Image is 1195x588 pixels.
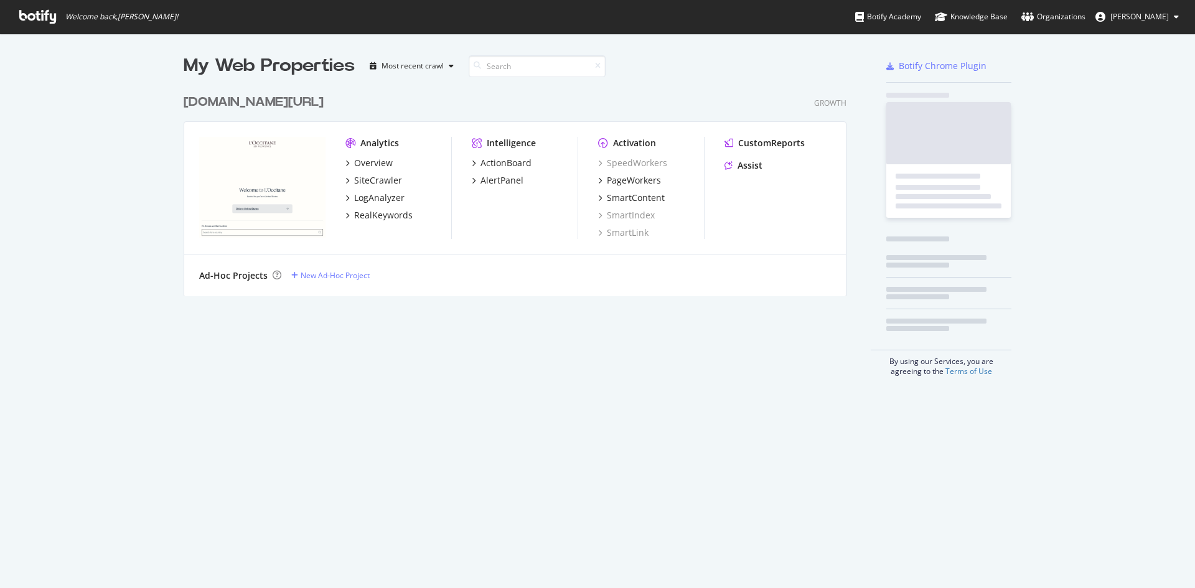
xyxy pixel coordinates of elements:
a: Assist [724,159,762,172]
a: RealKeywords [345,209,413,222]
div: SmartContent [607,192,665,204]
a: SmartContent [598,192,665,204]
span: Welcome back, [PERSON_NAME] ! [65,12,178,22]
div: Assist [738,159,762,172]
div: By using our Services, you are agreeing to the [871,350,1011,376]
a: SmartLink [598,226,649,239]
div: New Ad-Hoc Project [301,270,370,281]
div: AlertPanel [480,174,523,187]
a: SpeedWorkers [598,157,667,169]
div: Growth [814,98,846,108]
button: [PERSON_NAME] [1085,7,1189,27]
a: CustomReports [724,137,805,149]
div: Intelligence [487,137,536,149]
div: Overview [354,157,393,169]
a: SiteCrawler [345,174,402,187]
div: ActionBoard [480,157,532,169]
img: loccitane.com/en-us/ [199,137,326,238]
div: SiteCrawler [354,174,402,187]
div: PageWorkers [607,174,661,187]
div: Activation [613,137,656,149]
div: grid [184,78,856,296]
div: CustomReports [738,137,805,149]
a: SmartIndex [598,209,655,222]
div: LogAnalyzer [354,192,405,204]
input: Search [469,55,606,77]
a: AlertPanel [472,174,523,187]
a: Overview [345,157,393,169]
div: Knowledge Base [935,11,1008,23]
div: Organizations [1021,11,1085,23]
a: Botify Chrome Plugin [886,60,986,72]
div: [DOMAIN_NAME][URL] [184,93,324,111]
div: Most recent crawl [382,62,444,70]
a: New Ad-Hoc Project [291,270,370,281]
a: LogAnalyzer [345,192,405,204]
div: RealKeywords [354,209,413,222]
a: PageWorkers [598,174,661,187]
div: My Web Properties [184,54,355,78]
div: Botify Academy [855,11,921,23]
div: Botify Chrome Plugin [899,60,986,72]
div: Analytics [360,137,399,149]
div: Ad-Hoc Projects [199,269,268,282]
span: Anne-Sophie Roumilhac [1110,11,1169,22]
a: Terms of Use [945,366,992,376]
a: ActionBoard [472,157,532,169]
button: Most recent crawl [365,56,459,76]
a: [DOMAIN_NAME][URL] [184,93,329,111]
